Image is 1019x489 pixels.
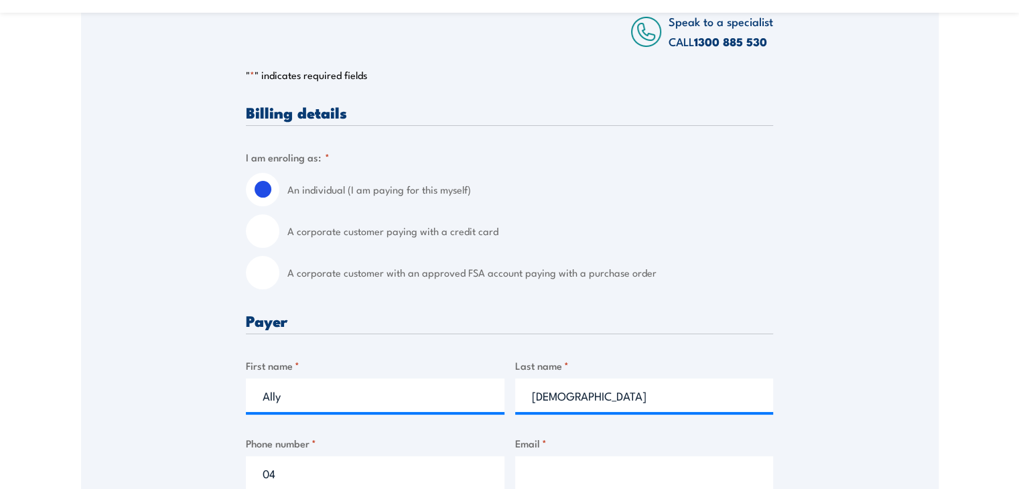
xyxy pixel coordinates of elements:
[246,68,773,82] p: " " indicates required fields
[287,173,773,206] label: An individual (I am paying for this myself)
[246,435,504,451] label: Phone number
[694,33,767,50] a: 1300 885 530
[246,149,330,165] legend: I am enroling as:
[669,13,773,50] span: Speak to a specialist CALL
[515,358,774,373] label: Last name
[515,435,774,451] label: Email
[287,214,773,248] label: A corporate customer paying with a credit card
[246,313,773,328] h3: Payer
[287,256,773,289] label: A corporate customer with an approved FSA account paying with a purchase order
[246,358,504,373] label: First name
[246,104,773,120] h3: Billing details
